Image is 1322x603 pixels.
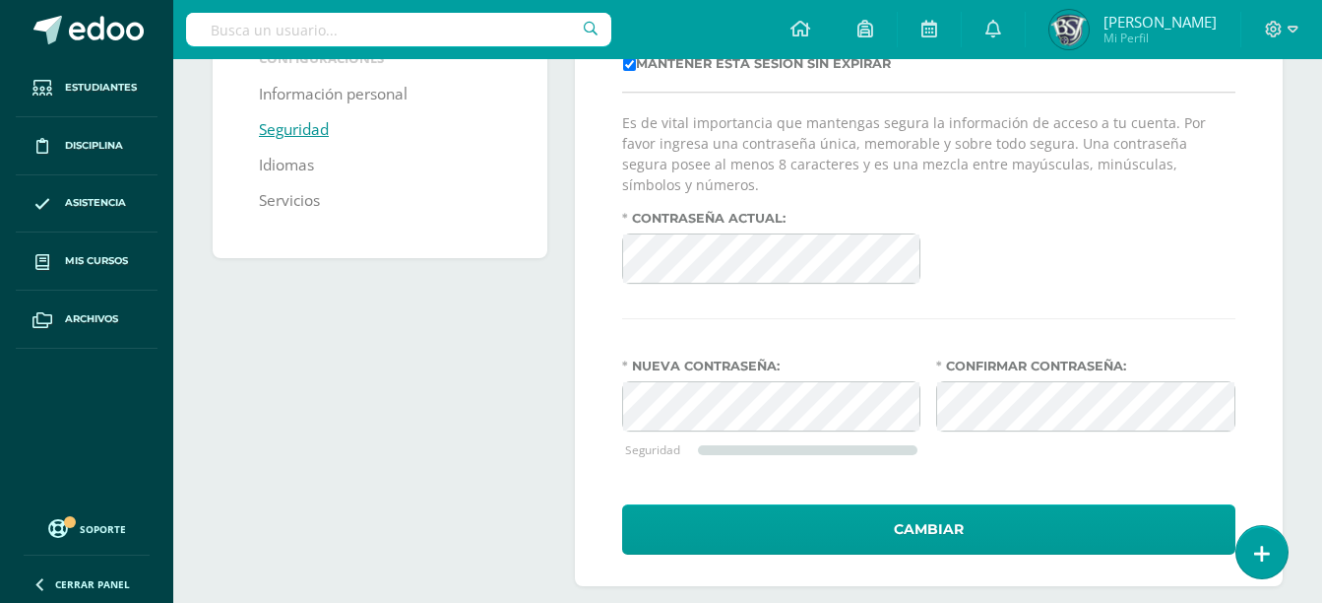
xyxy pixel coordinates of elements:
[622,112,1235,195] p: Es de vital importancia que mantengas segura la información de acceso a tu cuenta. Por favor ingr...
[65,138,123,154] span: Disciplina
[65,195,126,211] span: Asistencia
[622,211,921,226] label: Contraseña actual:
[1103,30,1217,46] span: Mi Perfil
[936,359,1235,373] label: Confirmar contraseña:
[16,233,157,291] a: Mis cursos
[623,56,891,71] label: Mantener esta sesion sin expirar
[259,183,320,219] a: Servicios
[1103,12,1217,32] span: [PERSON_NAME]
[623,58,636,71] input: Mantener esta sesion sin expirar
[80,522,126,536] span: Soporte
[1049,10,1089,49] img: 9b5f0be0843dd82ac0af1834b396308f.png
[16,175,157,234] a: Asistencia
[65,311,118,327] span: Archivos
[16,117,157,175] a: Disciplina
[16,291,157,349] a: Archivos
[622,504,1235,555] button: Cambiar
[625,441,698,457] div: Seguridad
[16,59,157,117] a: Estudiantes
[24,514,150,541] a: Soporte
[65,253,128,269] span: Mis cursos
[622,359,921,373] label: Nueva contraseña:
[259,112,329,148] a: Seguridad
[55,577,130,591] span: Cerrar panel
[259,148,314,183] a: Idiomas
[186,13,611,46] input: Busca un usuario...
[65,80,137,96] span: Estudiantes
[259,77,408,112] a: Información personal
